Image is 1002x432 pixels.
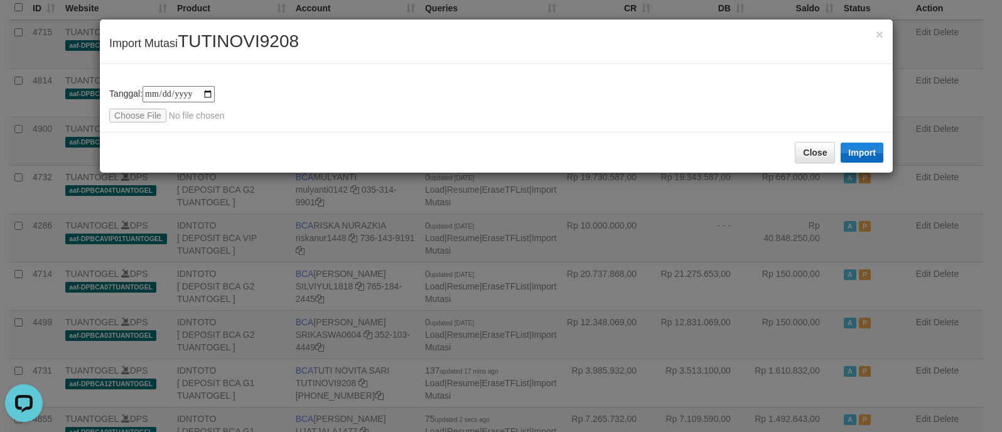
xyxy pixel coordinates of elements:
button: Close [876,28,883,41]
div: Tanggal: [109,86,883,122]
button: Import [841,143,883,163]
span: × [876,27,883,41]
span: TUTINOVI9208 [178,31,299,51]
button: Open LiveChat chat widget [5,5,43,43]
button: Close [795,142,835,163]
span: Import Mutasi [109,37,299,50]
